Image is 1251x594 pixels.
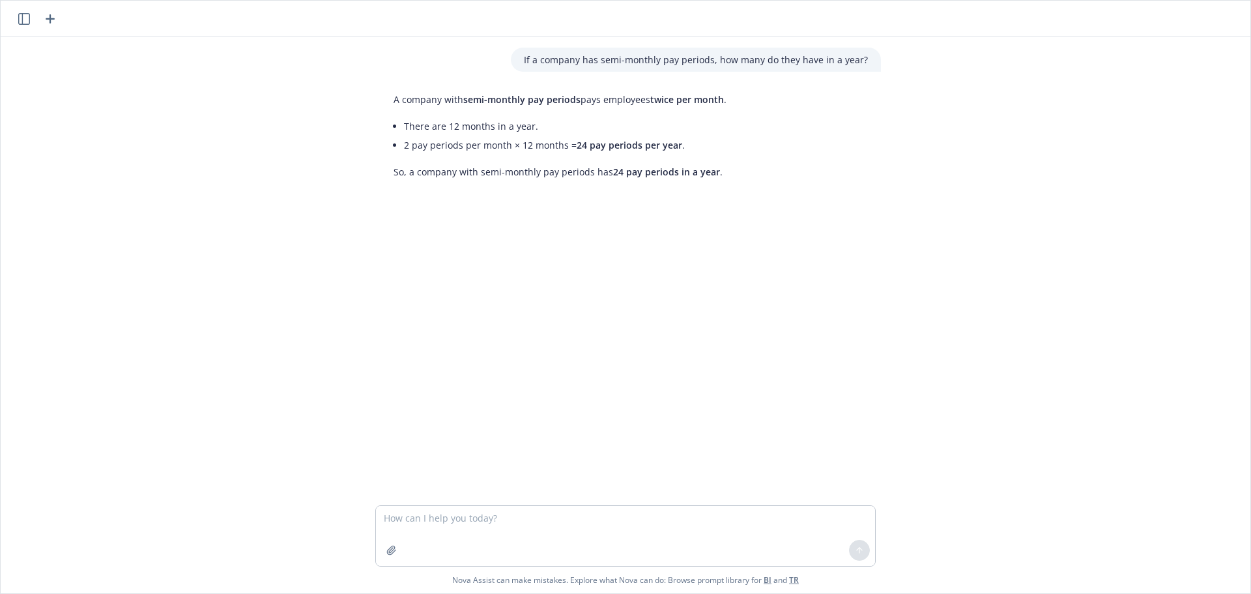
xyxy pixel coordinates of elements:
span: semi-monthly pay periods [463,93,581,106]
span: 24 pay periods per year [577,139,682,151]
li: There are 12 months in a year. [404,117,726,136]
li: 2 pay periods per month × 12 months = . [404,136,726,155]
span: Nova Assist can make mistakes. Explore what Nova can do: Browse prompt library for and [452,567,799,593]
p: If a company has semi-monthly pay periods, how many do they have in a year? [524,53,868,67]
a: BI [764,574,771,586]
a: TR [789,574,799,586]
p: So, a company with semi-monthly pay periods has . [394,165,726,179]
p: A company with pays employees . [394,93,726,106]
span: twice per month [650,93,724,106]
span: 24 pay periods in a year [613,166,720,178]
